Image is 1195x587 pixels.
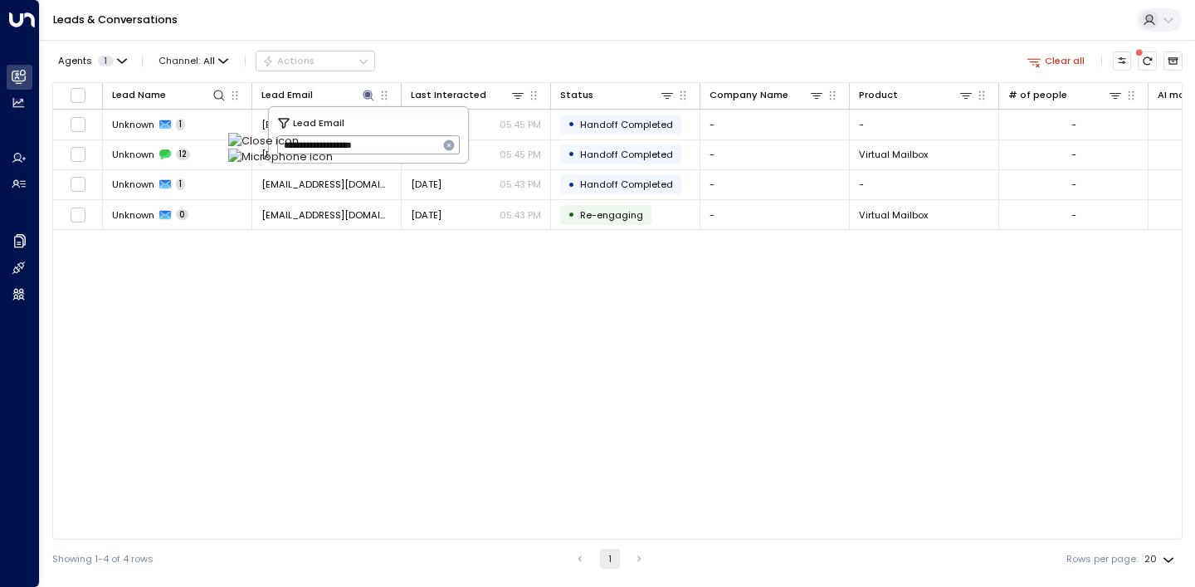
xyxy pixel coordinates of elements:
[1008,87,1123,103] div: # of people
[228,133,333,149] img: Close icon
[500,148,541,161] p: 05:45 PM
[1008,87,1067,103] div: # of people
[176,209,188,221] span: 0
[850,170,999,199] td: -
[256,51,375,71] button: Actions
[70,87,86,104] span: Toggle select all
[859,87,973,103] div: Product
[261,178,392,191] span: Llauder444@gmail.com
[70,146,86,163] span: Toggle select row
[1071,208,1076,222] div: -
[261,87,313,103] div: Lead Email
[261,87,376,103] div: Lead Email
[53,12,178,27] a: Leads & Conversations
[262,55,315,66] div: Actions
[500,118,541,131] p: 05:45 PM
[710,87,824,103] div: Company Name
[568,143,575,165] div: •
[1071,148,1076,161] div: -
[176,119,185,130] span: 1
[859,148,928,161] span: Virtual Mailbox
[261,118,392,131] span: Llauder444@gmail.com
[1144,549,1178,570] div: 20
[710,87,788,103] div: Company Name
[568,113,575,135] div: •
[112,178,154,191] span: Unknown
[176,149,190,160] span: 12
[261,208,392,222] span: Llauder444@gmail.com
[568,174,575,196] div: •
[98,56,114,66] span: 1
[580,118,673,131] span: Handoff Completed
[1071,118,1076,131] div: -
[58,56,92,66] span: Agents
[1071,178,1076,191] div: -
[600,549,620,569] button: page 1
[228,149,333,164] img: Microphone icon
[70,207,86,223] span: Toggle select row
[112,118,154,131] span: Unknown
[203,56,215,66] span: All
[568,203,575,226] div: •
[112,148,154,161] span: Unknown
[52,51,131,70] button: Agents1
[700,170,850,199] td: -
[850,110,999,139] td: -
[580,148,673,161] span: Handoff Completed
[1138,51,1157,71] span: There are new threads available. Refresh the grid to view the latest updates.
[176,179,185,190] span: 1
[1163,51,1183,71] button: Archived Leads
[1066,552,1138,566] label: Rows per page:
[569,549,650,569] nav: pagination navigation
[700,200,850,229] td: -
[293,115,344,130] span: Lead Email
[112,208,154,222] span: Unknown
[112,87,166,103] div: Lead Name
[500,208,541,222] p: 05:43 PM
[154,51,234,70] button: Channel:All
[411,208,441,222] span: Yesterday
[700,110,850,139] td: -
[859,87,898,103] div: Product
[256,51,375,71] div: Button group with a nested menu
[411,87,486,103] div: Last Interacted
[70,116,86,133] span: Toggle select row
[411,87,525,103] div: Last Interacted
[859,208,928,222] span: Virtual Mailbox
[154,51,234,70] span: Channel:
[500,178,541,191] p: 05:43 PM
[580,178,673,191] span: Handoff Completed
[1022,51,1090,70] button: Clear all
[70,176,86,193] span: Toggle select row
[700,140,850,169] td: -
[112,87,227,103] div: Lead Name
[580,208,643,222] span: Trigger
[411,178,441,191] span: Yesterday
[52,552,154,566] div: Showing 1-4 of 4 rows
[560,87,675,103] div: Status
[1113,51,1132,71] button: Customize
[560,87,593,103] div: Status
